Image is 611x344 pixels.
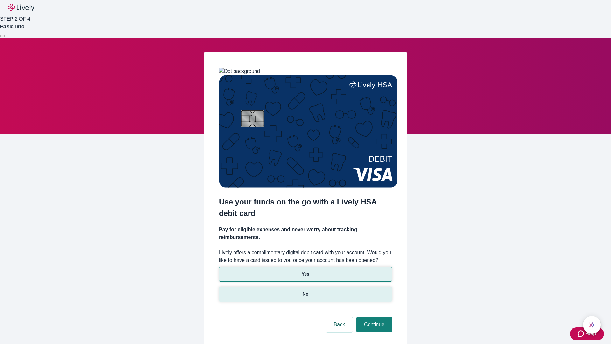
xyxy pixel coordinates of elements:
[219,226,392,241] h4: Pay for eligible expenses and never worry about tracking reimbursements.
[326,317,353,332] button: Back
[219,68,260,75] img: Dot background
[570,327,604,340] button: Zendesk support iconHelp
[8,4,34,11] img: Lively
[585,330,596,338] span: Help
[303,291,309,297] p: No
[219,287,392,302] button: No
[302,271,309,277] p: Yes
[219,75,397,188] img: Debit card
[219,196,392,219] h2: Use your funds on the go with a Lively HSA debit card
[356,317,392,332] button: Continue
[589,322,595,328] svg: Lively AI Assistant
[219,249,392,264] label: Lively offers a complimentary digital debit card with your account. Would you like to have a card...
[219,267,392,282] button: Yes
[583,316,601,334] button: chat
[578,330,585,338] svg: Zendesk support icon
